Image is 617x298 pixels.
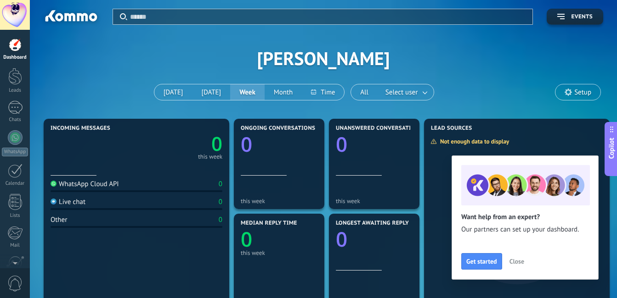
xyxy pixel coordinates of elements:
text: 0 [211,131,222,157]
div: Live chat [51,198,85,206]
span: Longest awaiting reply [336,220,409,226]
div: Chats [2,117,28,123]
button: Close [505,254,528,268]
div: Not enough data to display [430,138,515,145]
span: Setup [574,88,591,96]
text: 0 [241,130,252,158]
div: 0 [219,215,222,224]
text: 0 [241,225,252,253]
span: Close [509,258,524,265]
button: Week [230,84,265,100]
div: Lists [2,213,28,219]
h2: Want help from an expert? [461,213,589,221]
button: Time [302,84,344,100]
div: Mail [2,243,28,248]
div: this week [336,198,413,204]
button: Month [265,84,302,100]
img: Live chat [51,199,57,204]
img: WhatsApp Cloud API [51,181,57,187]
div: WhatsApp Cloud API [51,180,119,188]
text: 0 [336,225,347,253]
div: Calendar [2,181,28,187]
text: 0 [336,130,347,158]
button: Events [547,9,603,25]
span: Ongoing conversations [241,125,315,132]
span: Lead Sources [431,125,472,132]
button: All [351,84,378,100]
span: Select user [384,86,419,99]
div: Dashboard [2,55,28,61]
button: [DATE] [192,84,230,100]
div: this week [241,249,317,256]
div: WhatsApp [2,148,28,156]
div: 0 [219,180,222,188]
div: this week [241,198,317,204]
span: Events [572,14,593,20]
div: Leads [2,88,28,94]
button: Get started [461,253,502,270]
span: Median reply time [241,220,297,226]
span: Incoming messages [51,125,110,132]
a: 0 [136,131,222,157]
div: this week [198,155,222,159]
button: Select user [378,84,434,100]
div: Other [51,215,67,224]
span: Copilot [607,138,616,159]
span: Unanswered conversations [336,125,423,132]
span: Get started [466,258,497,265]
div: 0 [219,198,222,206]
button: [DATE] [154,84,192,100]
span: Our partners can set up your dashboard. [461,225,589,234]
